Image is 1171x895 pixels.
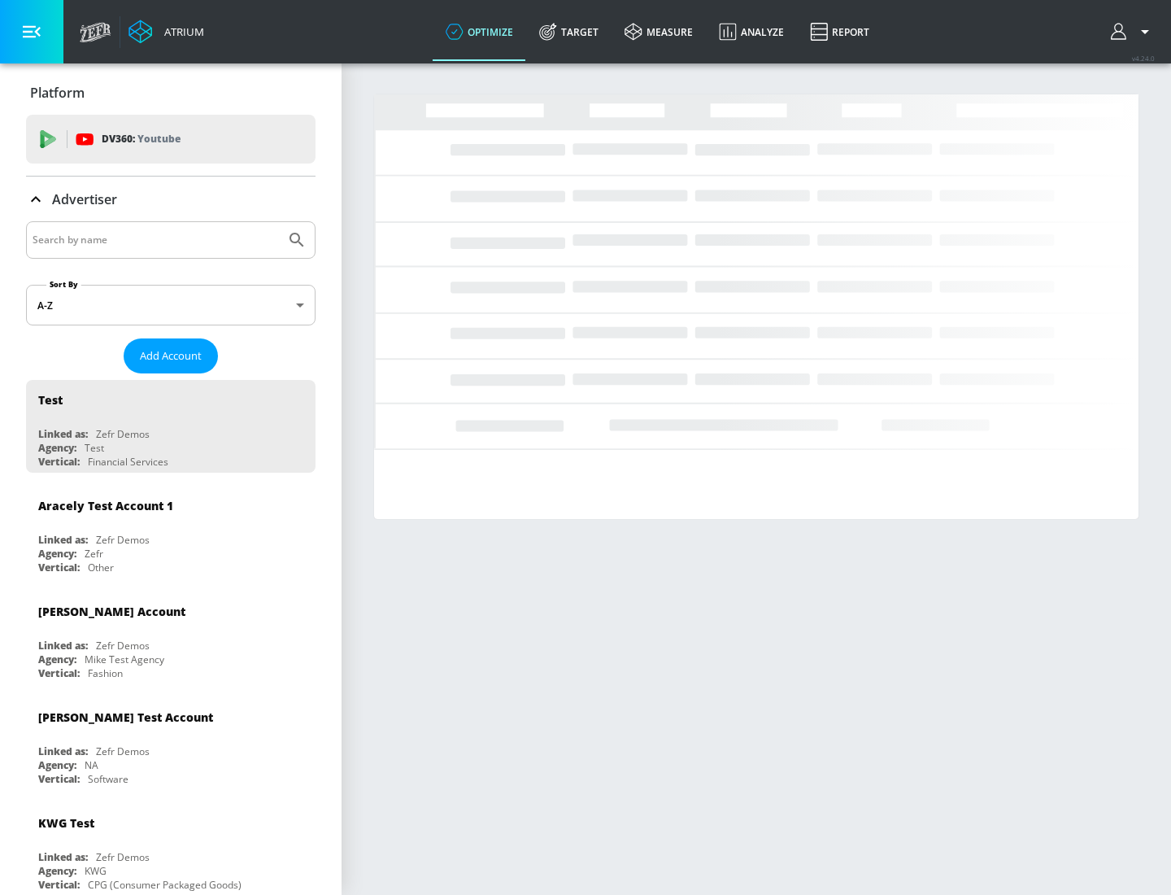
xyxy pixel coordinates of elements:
div: KWG Test [38,815,94,831]
div: Vertical: [38,666,80,680]
div: DV360: Youtube [26,115,316,164]
div: TestLinked as:Zefr DemosAgency:TestVertical:Financial Services [26,380,316,473]
div: Agency: [38,547,76,561]
div: [PERSON_NAME] AccountLinked as:Zefr DemosAgency:Mike Test AgencyVertical:Fashion [26,592,316,684]
div: Mike Test Agency [85,653,164,666]
div: NA [85,758,98,772]
div: Other [88,561,114,574]
div: [PERSON_NAME] Account [38,604,185,619]
div: Agency: [38,758,76,772]
div: [PERSON_NAME] Test Account [38,709,213,725]
div: Vertical: [38,561,80,574]
div: Platform [26,70,316,116]
div: A-Z [26,285,316,325]
span: v 4.24.0 [1132,54,1155,63]
a: Analyze [706,2,797,61]
div: Zefr Demos [96,427,150,441]
p: Advertiser [52,190,117,208]
input: Search by name [33,229,279,251]
div: Zefr [85,547,103,561]
a: Report [797,2,882,61]
a: measure [612,2,706,61]
div: Zefr Demos [96,639,150,653]
div: CPG (Consumer Packaged Goods) [88,878,242,892]
div: Aracely Test Account 1Linked as:Zefr DemosAgency:ZefrVertical:Other [26,486,316,578]
div: Financial Services [88,455,168,469]
div: Linked as: [38,850,88,864]
div: Zefr Demos [96,744,150,758]
button: Add Account [124,338,218,373]
span: Add Account [140,347,202,365]
div: Linked as: [38,533,88,547]
div: Test [38,392,63,408]
div: Vertical: [38,772,80,786]
a: optimize [433,2,526,61]
a: Atrium [128,20,204,44]
p: DV360: [102,130,181,148]
div: [PERSON_NAME] Test AccountLinked as:Zefr DemosAgency:NAVertical:Software [26,697,316,790]
div: Software [88,772,128,786]
div: Fashion [88,666,123,680]
div: Linked as: [38,639,88,653]
div: Aracely Test Account 1 [38,498,173,513]
div: Vertical: [38,455,80,469]
div: Advertiser [26,177,316,222]
p: Platform [30,84,85,102]
div: Zefr Demos [96,533,150,547]
div: Agency: [38,864,76,878]
div: Agency: [38,653,76,666]
a: Target [526,2,612,61]
label: Sort By [46,279,81,290]
div: KWG [85,864,107,878]
div: Atrium [158,24,204,39]
div: Linked as: [38,427,88,441]
div: Agency: [38,441,76,455]
div: Linked as: [38,744,88,758]
div: Zefr Demos [96,850,150,864]
div: Test [85,441,104,455]
p: Youtube [137,130,181,147]
div: Vertical: [38,878,80,892]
